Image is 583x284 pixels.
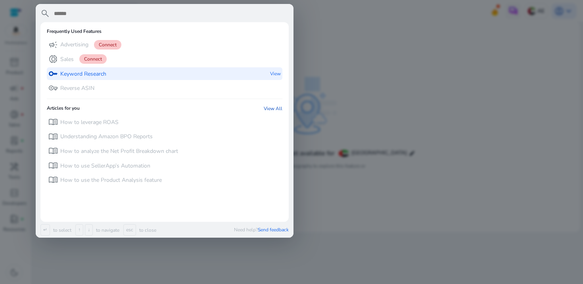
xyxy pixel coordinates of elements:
[60,133,153,141] p: Understanding Amazon BPO Reports
[48,175,58,185] span: menu_book
[234,227,289,233] p: Need help?
[40,224,50,236] span: ↵
[60,41,88,49] p: Advertising
[75,224,83,236] span: ↑
[60,162,150,170] p: How to use SellerApp’s Automation
[47,29,102,34] h6: Frequently Used Features
[48,69,58,78] span: key
[40,9,50,18] span: search
[60,118,119,126] p: How to leverage ROAS
[48,83,58,93] span: vpn_key
[52,227,71,233] p: to select
[47,105,80,112] h6: Articles for you
[60,176,162,184] p: How to use the Product Analysis feature
[79,54,107,64] span: Connect
[94,40,121,50] span: Connect
[258,227,289,233] span: Send feedback
[48,40,58,50] span: campaign
[48,146,58,156] span: menu_book
[60,55,74,63] p: Sales
[60,84,94,92] p: Reverse ASIN
[60,70,106,78] p: Keyword Research
[48,54,58,64] span: donut_small
[123,224,136,236] span: esc
[138,227,156,233] p: to close
[48,161,58,170] span: menu_book
[270,67,281,80] p: View
[60,147,178,155] p: How to analyze the Net Profit Breakdown chart
[85,224,93,236] span: ↓
[94,227,119,233] p: to navigate
[48,132,58,141] span: menu_book
[264,105,282,112] a: View All
[48,117,58,127] span: menu_book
